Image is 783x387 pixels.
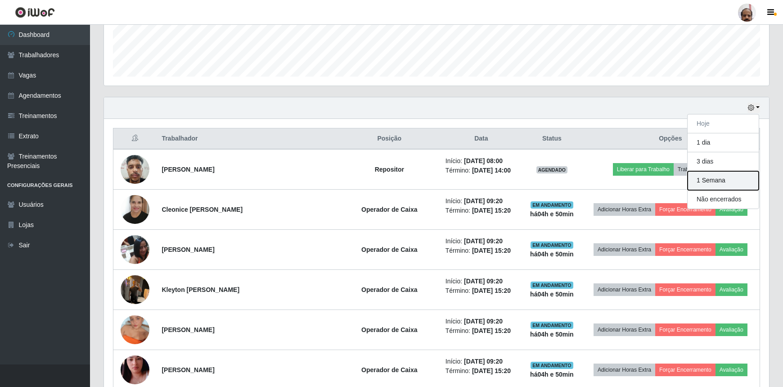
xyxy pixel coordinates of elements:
[715,203,747,216] button: Avaliação
[162,246,214,253] strong: [PERSON_NAME]
[121,150,149,188] img: 1756441126533.jpeg
[715,323,747,336] button: Avaliação
[472,367,511,374] time: [DATE] 15:20
[531,362,573,369] span: EM ANDAMENTO
[530,250,574,258] strong: há 04 h e 50 min
[464,278,503,285] time: [DATE] 09:20
[445,317,517,326] li: Início:
[655,283,715,296] button: Forçar Encerramento
[674,163,728,176] button: Trabalhador Faltou
[445,246,517,255] li: Término:
[375,166,404,173] strong: Repositor
[655,203,715,216] button: Forçar Encerramento
[594,323,655,336] button: Adicionar Horas Extra
[530,291,574,298] strong: há 04 h e 50 min
[445,277,517,286] li: Início:
[688,133,759,152] button: 1 dia
[121,270,149,309] img: 1755038431803.jpeg
[594,283,655,296] button: Adicionar Horas Extra
[464,197,503,205] time: [DATE] 09:20
[536,166,568,173] span: AGENDADO
[445,326,517,336] li: Término:
[445,156,517,166] li: Início:
[688,171,759,190] button: 1 Semana
[472,287,511,294] time: [DATE] 15:20
[530,371,574,378] strong: há 04 h e 50 min
[121,230,149,269] img: 1716827942776.jpeg
[613,163,674,176] button: Liberar para Trabalho
[688,152,759,171] button: 3 dias
[715,364,747,376] button: Avaliação
[361,366,418,373] strong: Operador de Caixa
[530,210,574,218] strong: há 04 h e 50 min
[445,357,517,366] li: Início:
[121,190,149,229] img: 1727450734629.jpeg
[15,7,55,18] img: CoreUI Logo
[522,128,581,150] th: Status
[162,286,239,293] strong: Kleyton [PERSON_NAME]
[440,128,522,150] th: Data
[715,283,747,296] button: Avaliação
[531,322,573,329] span: EM ANDAMENTO
[531,241,573,249] span: EM ANDAMENTO
[531,282,573,289] span: EM ANDAMENTO
[361,326,418,333] strong: Operador de Caixa
[464,358,503,365] time: [DATE] 09:20
[361,246,418,253] strong: Operador de Caixa
[464,157,503,164] time: [DATE] 08:00
[464,318,503,325] time: [DATE] 09:20
[445,206,517,215] li: Término:
[581,128,760,150] th: Opções
[530,331,574,338] strong: há 04 h e 50 min
[121,304,149,355] img: 1752205502080.jpeg
[445,196,517,206] li: Início:
[361,206,418,213] strong: Operador de Caixa
[361,286,418,293] strong: Operador de Caixa
[162,166,214,173] strong: [PERSON_NAME]
[445,237,517,246] li: Início:
[594,364,655,376] button: Adicionar Horas Extra
[445,286,517,296] li: Término:
[464,237,503,245] time: [DATE] 09:20
[156,128,338,150] th: Trabalhador
[472,247,511,254] time: [DATE] 15:20
[688,114,759,133] button: Hoje
[472,207,511,214] time: [DATE] 15:20
[339,128,440,150] th: Posição
[655,243,715,256] button: Forçar Encerramento
[594,243,655,256] button: Adicionar Horas Extra
[531,201,573,209] span: EM ANDAMENTO
[162,206,243,213] strong: Cleonice [PERSON_NAME]
[655,364,715,376] button: Forçar Encerramento
[445,366,517,376] li: Término:
[688,190,759,209] button: Não encerrados
[594,203,655,216] button: Adicionar Horas Extra
[162,326,214,333] strong: [PERSON_NAME]
[715,243,747,256] button: Avaliação
[655,323,715,336] button: Forçar Encerramento
[445,166,517,175] li: Término:
[162,366,214,373] strong: [PERSON_NAME]
[472,327,511,334] time: [DATE] 15:20
[472,167,511,174] time: [DATE] 14:00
